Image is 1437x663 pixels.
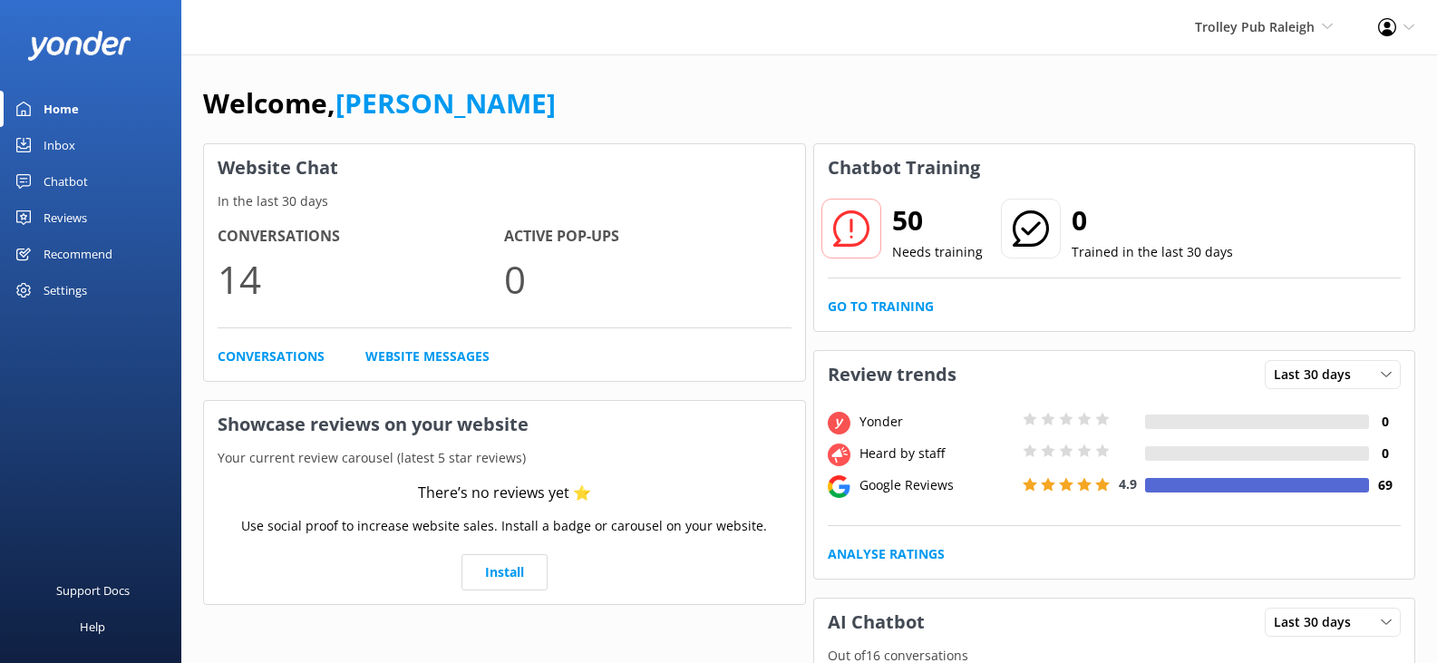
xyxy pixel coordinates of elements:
p: 0 [504,249,791,309]
p: Needs training [892,242,983,262]
h4: 0 [1369,412,1401,432]
a: Conversations [218,346,325,366]
span: Last 30 days [1274,365,1362,385]
a: Website Messages [365,346,490,366]
div: Google Reviews [855,475,1018,495]
h3: Website Chat [204,144,805,191]
span: 4.9 [1119,475,1137,492]
h2: 0 [1072,199,1233,242]
h3: Showcase reviews on your website [204,401,805,448]
div: Chatbot [44,163,88,200]
div: Support Docs [56,572,130,609]
h4: 0 [1369,444,1401,463]
a: Analyse Ratings [828,544,945,564]
p: Your current review carousel (latest 5 star reviews) [204,448,805,468]
p: Use social proof to increase website sales. Install a badge or carousel on your website. [241,516,767,536]
div: Settings [44,272,87,308]
span: Trolley Pub Raleigh [1195,18,1315,35]
h2: 50 [892,199,983,242]
h3: AI Chatbot [814,599,938,646]
h4: Active Pop-ups [504,225,791,249]
p: Trained in the last 30 days [1072,242,1233,262]
h3: Review trends [814,351,970,398]
div: Reviews [44,200,87,236]
img: yonder-white-logo.png [27,31,131,61]
a: Go to Training [828,297,934,317]
a: [PERSON_NAME] [335,84,556,122]
div: Help [80,609,105,645]
div: Recommend [44,236,112,272]
div: Inbox [44,127,75,163]
div: Home [44,91,79,127]
p: In the last 30 days [204,191,805,211]
div: Heard by staff [855,444,1018,463]
a: Install [461,554,548,590]
h4: Conversations [218,225,504,249]
h3: Chatbot Training [814,144,994,191]
h4: 69 [1369,475,1401,495]
div: Yonder [855,412,1018,432]
div: There’s no reviews yet ⭐ [418,482,591,505]
h1: Welcome, [203,82,556,125]
span: Last 30 days [1274,612,1362,632]
p: 14 [218,249,504,309]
